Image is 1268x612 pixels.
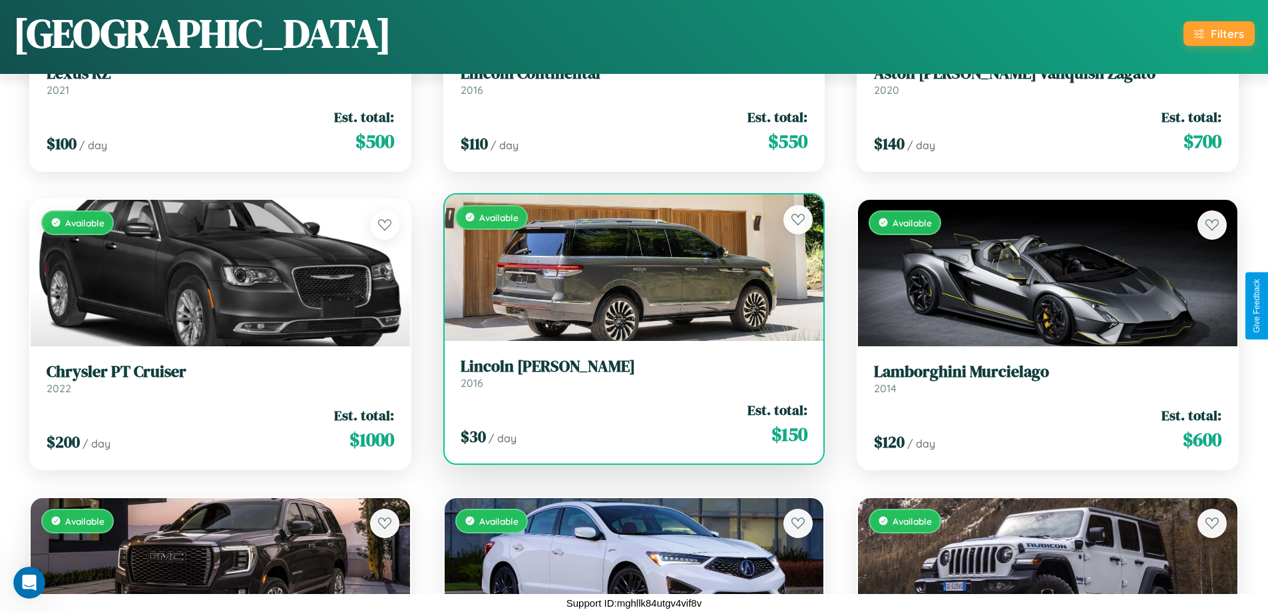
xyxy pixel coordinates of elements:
[747,107,807,127] span: Est. total:
[461,426,486,448] span: $ 30
[349,426,394,453] span: $ 1000
[47,64,394,83] h3: Lexus RZ
[1162,406,1221,425] span: Est. total:
[491,139,519,152] span: / day
[79,139,107,152] span: / day
[907,437,935,450] span: / day
[461,133,488,154] span: $ 110
[47,133,77,154] span: $ 100
[334,107,394,127] span: Est. total:
[47,431,80,453] span: $ 200
[461,64,808,83] h3: Lincoln Continental
[47,83,69,97] span: 2021
[461,357,808,376] h3: Lincoln [PERSON_NAME]
[479,212,519,223] span: Available
[566,594,702,612] p: Support ID: mghllk84utgv4vif8v
[1162,107,1221,127] span: Est. total:
[874,382,897,395] span: 2014
[65,217,105,228] span: Available
[874,64,1221,83] h3: Aston [PERSON_NAME] Vanquish Zagato
[47,382,71,395] span: 2022
[1183,21,1255,46] button: Filters
[874,431,905,453] span: $ 120
[1252,279,1261,333] div: Give Feedback
[355,128,394,154] span: $ 500
[893,515,932,527] span: Available
[461,357,808,390] a: Lincoln [PERSON_NAME]2016
[874,133,905,154] span: $ 140
[771,421,807,448] span: $ 150
[461,376,483,390] span: 2016
[874,362,1221,395] a: Lamborghini Murcielago2014
[768,128,807,154] span: $ 550
[489,432,517,445] span: / day
[893,217,932,228] span: Available
[1183,128,1221,154] span: $ 700
[1183,426,1221,453] span: $ 600
[461,64,808,97] a: Lincoln Continental2016
[13,6,391,61] h1: [GEOGRAPHIC_DATA]
[874,362,1221,382] h3: Lamborghini Murcielago
[907,139,935,152] span: / day
[334,406,394,425] span: Est. total:
[461,83,483,97] span: 2016
[874,64,1221,97] a: Aston [PERSON_NAME] Vanquish Zagato2020
[83,437,110,450] span: / day
[874,83,899,97] span: 2020
[479,515,519,527] span: Available
[47,64,394,97] a: Lexus RZ2021
[13,567,45,599] iframe: Intercom live chat
[65,515,105,527] span: Available
[747,400,807,420] span: Est. total:
[47,362,394,395] a: Chrysler PT Cruiser2022
[1211,27,1244,41] div: Filters
[47,362,394,382] h3: Chrysler PT Cruiser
